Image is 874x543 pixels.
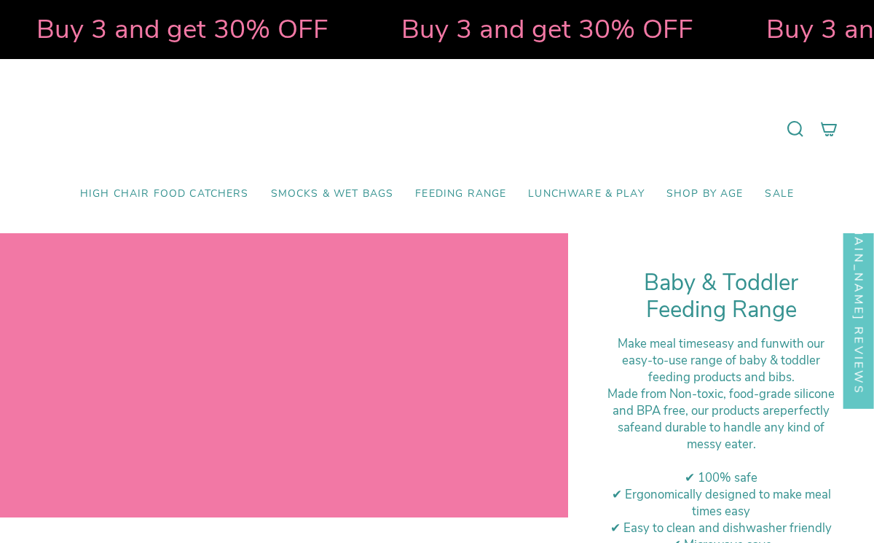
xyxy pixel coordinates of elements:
[605,520,838,536] div: ✔ Easy to clean and dishwasher friendly
[605,486,838,520] div: ✔ Ergonomically designed to make meal times easy
[605,469,838,486] div: ✔ 100% safe
[415,188,506,200] span: Feeding Range
[517,177,655,211] a: Lunchware & Play
[613,386,835,453] span: ade from Non-toxic, food-grade silicone and BPA free, our products are and durable to handle any ...
[605,386,838,453] div: M
[765,188,794,200] span: SALE
[271,188,394,200] span: Smocks & Wet Bags
[404,177,517,211] a: Feeding Range
[387,11,680,47] strong: Buy 3 and get 30% OFF
[618,402,830,436] strong: perfectly safe
[605,335,838,386] div: Make meal times with our easy-to-use range of baby & toddler feeding products and bibs.
[260,177,405,211] a: Smocks & Wet Bags
[80,188,249,200] span: High Chair Food Catchers
[754,177,805,211] a: SALE
[666,188,744,200] span: Shop by Age
[23,11,315,47] strong: Buy 3 and get 30% OFF
[69,177,260,211] a: High Chair Food Catchers
[528,188,644,200] span: Lunchware & Play
[312,81,563,177] a: Mumma’s Little Helpers
[605,270,838,324] h1: Baby & Toddler Feeding Range
[843,165,874,408] div: Click to open Judge.me floating reviews tab
[709,335,779,352] strong: easy and fun
[655,177,755,211] a: Shop by Age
